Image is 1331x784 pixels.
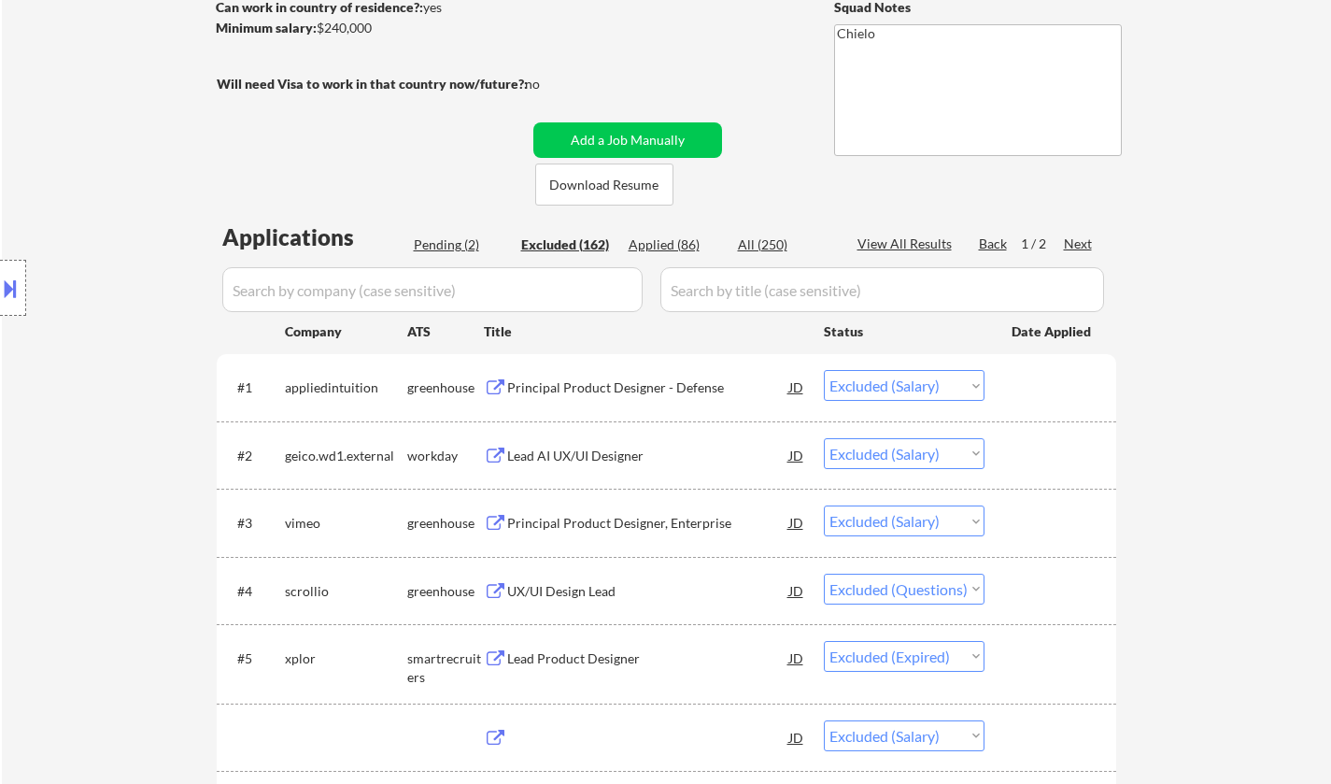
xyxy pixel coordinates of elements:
[237,582,270,601] div: #4
[285,582,407,601] div: scrollio
[1012,322,1094,341] div: Date Applied
[217,76,528,92] strong: Will need Visa to work in that country now/future?:
[285,649,407,668] div: xplor
[414,235,507,254] div: Pending (2)
[533,122,722,158] button: Add a Job Manually
[237,514,270,533] div: #3
[407,649,484,686] div: smartrecruiters
[660,267,1104,312] input: Search by title (case sensitive)
[1064,235,1094,253] div: Next
[787,438,806,472] div: JD
[407,447,484,465] div: workday
[216,19,527,37] div: $240,000
[507,378,789,397] div: Principal Product Designer - Defense
[285,447,407,465] div: geico.wd1.external
[824,314,984,348] div: Status
[787,720,806,754] div: JD
[484,322,806,341] div: Title
[216,20,317,36] strong: Minimum salary:
[787,574,806,607] div: JD
[525,75,578,93] div: no
[857,235,957,253] div: View All Results
[1021,235,1064,253] div: 1 / 2
[787,641,806,675] div: JD
[979,235,1009,253] div: Back
[407,514,484,533] div: greenhouse
[787,506,806,539] div: JD
[507,582,789,601] div: UX/UI Design Lead
[407,322,484,341] div: ATS
[521,235,615,254] div: Excluded (162)
[285,322,407,341] div: Company
[285,514,407,533] div: vimeo
[507,447,789,465] div: Lead AI UX/UI Designer
[407,582,484,601] div: greenhouse
[237,649,270,668] div: #5
[507,649,789,668] div: Lead Product Designer
[787,370,806,404] div: JD
[738,235,831,254] div: All (250)
[535,164,673,206] button: Download Resume
[407,378,484,397] div: greenhouse
[629,235,722,254] div: Applied (86)
[285,378,407,397] div: appliedintuition
[222,267,643,312] input: Search by company (case sensitive)
[507,514,789,533] div: Principal Product Designer, Enterprise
